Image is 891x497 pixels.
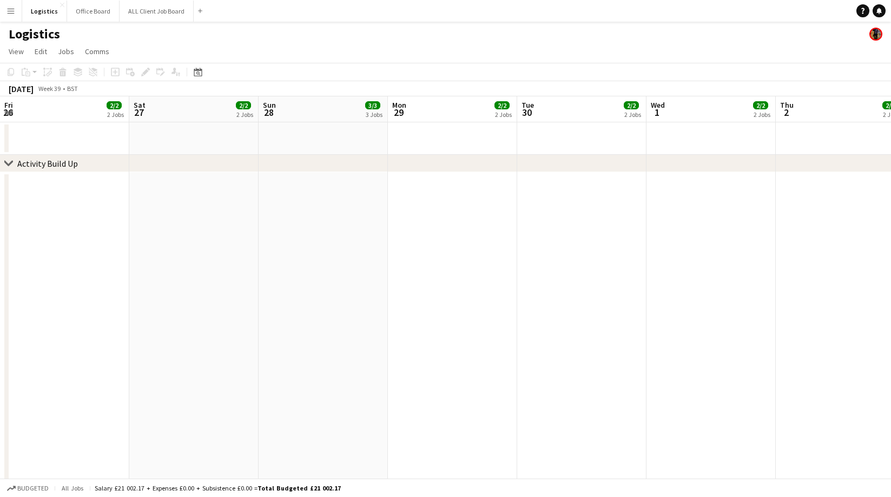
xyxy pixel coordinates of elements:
[392,100,406,110] span: Mon
[753,101,768,109] span: 2/2
[67,1,120,22] button: Office Board
[4,44,28,58] a: View
[624,101,639,109] span: 2/2
[17,158,78,169] div: Activity Build Up
[95,484,341,492] div: Salary £21 002.17 + Expenses £0.00 + Subsistence £0.00 =
[236,110,253,119] div: 2 Jobs
[391,106,406,119] span: 29
[22,1,67,22] button: Logistics
[780,100,794,110] span: Thu
[4,100,13,110] span: Fri
[54,44,78,58] a: Jobs
[9,83,34,94] div: [DATE]
[134,100,146,110] span: Sat
[35,47,47,56] span: Edit
[366,110,382,119] div: 3 Jobs
[624,110,641,119] div: 2 Jobs
[17,485,49,492] span: Budgeted
[120,1,194,22] button: ALL Client Job Board
[494,101,510,109] span: 2/2
[81,44,114,58] a: Comms
[132,106,146,119] span: 27
[3,106,13,119] span: 26
[9,47,24,56] span: View
[67,84,78,93] div: BST
[261,106,276,119] span: 28
[522,100,534,110] span: Tue
[651,100,665,110] span: Wed
[365,101,380,109] span: 3/3
[495,110,512,119] div: 2 Jobs
[754,110,770,119] div: 2 Jobs
[236,101,251,109] span: 2/2
[258,484,341,492] span: Total Budgeted £21 002.17
[60,484,85,492] span: All jobs
[5,482,50,494] button: Budgeted
[869,28,882,41] app-user-avatar: Desiree Ramsey
[107,110,124,119] div: 2 Jobs
[520,106,534,119] span: 30
[263,100,276,110] span: Sun
[778,106,794,119] span: 2
[9,26,60,42] h1: Logistics
[36,84,63,93] span: Week 39
[107,101,122,109] span: 2/2
[649,106,665,119] span: 1
[85,47,109,56] span: Comms
[58,47,74,56] span: Jobs
[30,44,51,58] a: Edit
